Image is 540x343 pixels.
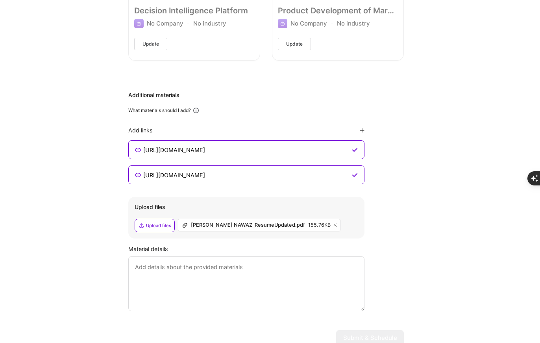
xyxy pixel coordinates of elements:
span: Update [142,40,159,48]
i: icon CheckPurple [352,147,358,153]
i: icon PlusBlackFlat [360,128,364,133]
button: Update [134,38,167,50]
i: icon CheckPurple [352,172,358,178]
i: icon Attachment [181,222,188,228]
i: icon LinkSecondary [135,147,141,153]
span: Update [286,40,303,48]
i: icon Info [192,107,200,114]
i: icon LinkSecondary [135,172,141,178]
div: Add links [128,127,153,134]
button: Update [278,38,311,50]
div: Material details [128,245,404,253]
div: Upload files [146,222,171,229]
input: Enter link [142,170,350,180]
div: 155.76KB [308,222,331,228]
i: icon Close [334,224,337,227]
input: Enter link [142,145,350,154]
div: [PERSON_NAME] NAWAZ_ResumeUpdated.pdf [191,222,305,228]
div: Additional materials [128,91,404,99]
div: Upload files [135,203,358,211]
div: What materials should I add? [128,107,191,114]
i: icon Upload2 [138,222,144,229]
